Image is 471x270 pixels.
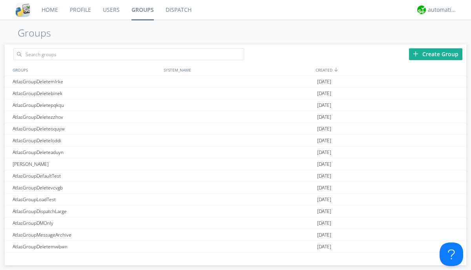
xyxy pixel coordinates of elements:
[317,88,331,99] span: [DATE]
[5,206,466,217] a: AtlasGroupDispatchLarge[DATE]
[5,88,466,99] a: AtlasGroupDeletebinek[DATE]
[11,135,162,146] div: AtlasGroupDeleteloddi
[11,170,162,182] div: AtlasGroupDefaultTest
[11,253,162,264] div: [PERSON_NAME]
[5,253,466,264] a: [PERSON_NAME][DATE]
[11,241,162,252] div: AtlasGroupDeletemwbwn
[5,182,466,194] a: AtlasGroupDeletevcvgb[DATE]
[5,76,466,88] a: AtlasGroupDeletemlrke[DATE]
[11,99,162,111] div: AtlasGroupDeletepqkqu
[317,158,331,170] span: [DATE]
[11,88,162,99] div: AtlasGroupDeletebinek
[317,241,331,253] span: [DATE]
[11,64,160,75] div: GROUPS
[317,182,331,194] span: [DATE]
[317,123,331,135] span: [DATE]
[16,3,30,17] img: cddb5a64eb264b2086981ab96f4c1ba7
[314,64,466,75] div: CREATED
[11,76,162,87] div: AtlasGroupDeletemlrke
[5,135,466,147] a: AtlasGroupDeleteloddi[DATE]
[11,147,162,158] div: AtlasGroupDeleteaduyn
[5,229,466,241] a: AtlasGroupMessageArchive[DATE]
[317,111,331,123] span: [DATE]
[5,241,466,253] a: AtlasGroupDeletemwbwn[DATE]
[5,111,466,123] a: AtlasGroupDeletezzhov[DATE]
[317,206,331,217] span: [DATE]
[440,242,463,266] iframe: Toggle Customer Support
[11,123,162,134] div: AtlasGroupDeleteoquyw
[11,182,162,193] div: AtlasGroupDeletevcvgb
[317,99,331,111] span: [DATE]
[317,76,331,88] span: [DATE]
[5,147,466,158] a: AtlasGroupDeleteaduyn[DATE]
[317,170,331,182] span: [DATE]
[413,51,418,57] img: plus.svg
[5,158,466,170] a: [PERSON_NAME][DATE]
[317,253,331,264] span: [DATE]
[317,194,331,206] span: [DATE]
[417,6,426,14] img: d2d01cd9b4174d08988066c6d424eccd
[317,217,331,229] span: [DATE]
[11,229,162,241] div: AtlasGroupMessageArchive
[11,158,162,170] div: [PERSON_NAME]
[317,135,331,147] span: [DATE]
[5,99,466,111] a: AtlasGroupDeletepqkqu[DATE]
[428,6,457,14] div: automation+atlas
[11,111,162,123] div: AtlasGroupDeletezzhov
[409,48,462,60] div: Create Group
[5,217,466,229] a: AtlasGroupDMOnly[DATE]
[11,217,162,229] div: AtlasGroupDMOnly
[13,48,244,60] input: Search groups
[11,206,162,217] div: AtlasGroupDispatchLarge
[5,170,466,182] a: AtlasGroupDefaultTest[DATE]
[317,147,331,158] span: [DATE]
[11,194,162,205] div: AtlasGroupLoadTest
[5,194,466,206] a: AtlasGroupLoadTest[DATE]
[5,123,466,135] a: AtlasGroupDeleteoquyw[DATE]
[317,229,331,241] span: [DATE]
[162,64,314,75] div: SYSTEM_NAME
